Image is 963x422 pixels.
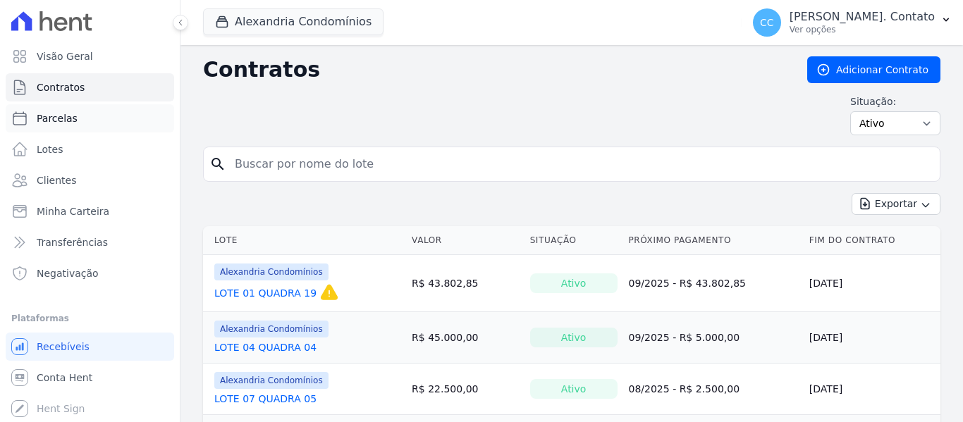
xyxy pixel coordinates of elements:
[203,226,406,255] th: Lote
[623,226,804,255] th: Próximo Pagamento
[804,364,940,415] td: [DATE]
[37,173,76,187] span: Clientes
[850,94,940,108] label: Situação:
[37,371,92,385] span: Conta Hent
[852,193,940,215] button: Exportar
[37,80,85,94] span: Contratos
[214,392,317,406] a: LOTE 07 QUADRA 05
[6,197,174,225] a: Minha Carteira
[37,204,109,218] span: Minha Carteira
[406,226,525,255] th: Valor
[629,278,746,289] a: 09/2025 - R$ 43.802,85
[804,255,940,312] td: [DATE]
[629,332,740,343] a: 09/2025 - R$ 5.000,00
[6,135,174,163] a: Lotes
[804,312,940,364] td: [DATE]
[807,56,940,83] a: Adicionar Contrato
[525,226,623,255] th: Situação
[37,111,78,125] span: Parcelas
[203,57,785,82] h2: Contratos
[37,49,93,63] span: Visão Geral
[406,255,525,312] td: R$ 43.802,85
[214,340,317,354] a: LOTE 04 QUADRA 04
[804,226,940,255] th: Fim do Contrato
[6,228,174,256] a: Transferências
[6,42,174,70] a: Visão Geral
[37,235,108,249] span: Transferências
[629,383,740,395] a: 08/2025 - R$ 2.500,00
[37,340,90,354] span: Recebíveis
[6,333,174,361] a: Recebíveis
[209,156,226,173] i: search
[37,142,63,156] span: Lotes
[6,73,174,101] a: Contratos
[37,266,99,280] span: Negativação
[6,104,174,132] a: Parcelas
[406,312,525,364] td: R$ 45.000,00
[214,263,329,280] span: Alexandria Condomínios
[226,150,934,178] input: Buscar por nome do lote
[214,286,317,300] a: LOTE 01 QUADRA 19
[214,372,329,389] span: Alexandria Condomínios
[6,259,174,287] a: Negativação
[790,10,935,24] p: [PERSON_NAME]. Contato
[790,24,935,35] p: Ver opções
[530,273,618,293] div: Ativo
[742,3,963,42] button: CC [PERSON_NAME]. Contato Ver opções
[406,364,525,415] td: R$ 22.500,00
[214,321,329,337] span: Alexandria Condomínios
[203,8,384,35] button: Alexandria Condomínios
[760,18,774,27] span: CC
[6,166,174,194] a: Clientes
[11,310,168,327] div: Plataformas
[530,328,618,347] div: Ativo
[530,379,618,399] div: Ativo
[6,364,174,392] a: Conta Hent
